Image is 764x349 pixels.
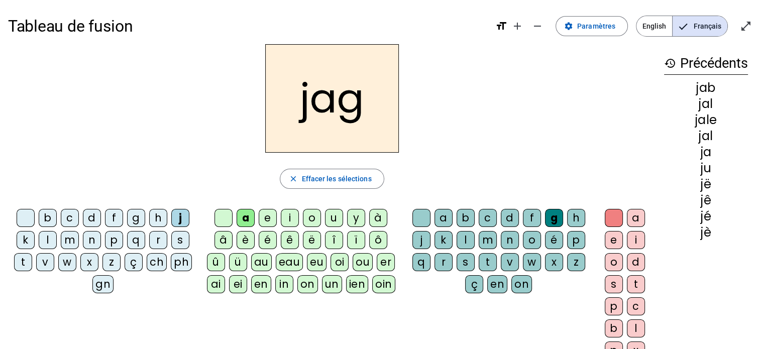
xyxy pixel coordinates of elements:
div: v [36,253,54,271]
div: eau [276,253,303,271]
div: oin [372,275,395,293]
div: ç [465,275,483,293]
div: jal [664,130,748,142]
div: p [567,231,585,249]
div: z [567,253,585,271]
div: v [501,253,519,271]
span: Effacer les sélections [301,173,371,185]
div: r [434,253,453,271]
mat-icon: add [511,20,523,32]
div: e [605,231,623,249]
span: Paramètres [577,20,615,32]
div: d [501,209,519,227]
h1: Tableau de fusion [8,10,487,42]
div: n [501,231,519,249]
div: en [487,275,507,293]
div: k [434,231,453,249]
div: m [61,231,79,249]
button: Effacer les sélections [280,169,384,189]
div: é [259,231,277,249]
div: ï [347,231,365,249]
div: jë [664,178,748,190]
div: h [567,209,585,227]
div: l [39,231,57,249]
div: ien [346,275,369,293]
div: j [412,231,430,249]
div: o [523,231,541,249]
div: s [605,275,623,293]
div: d [83,209,101,227]
span: Français [673,16,727,36]
div: a [237,209,255,227]
div: un [322,275,342,293]
div: x [80,253,98,271]
div: ë [303,231,321,249]
mat-button-toggle-group: Language selection [636,16,728,37]
mat-icon: settings [564,22,573,31]
div: c [479,209,497,227]
div: h [149,209,167,227]
div: a [434,209,453,227]
div: en [251,275,271,293]
mat-icon: remove [531,20,543,32]
div: j [171,209,189,227]
div: c [61,209,79,227]
div: jal [664,98,748,110]
div: eu [307,253,326,271]
h3: Précédents [664,52,748,75]
div: g [127,209,145,227]
mat-icon: open_in_full [740,20,752,32]
div: w [523,253,541,271]
div: in [275,275,293,293]
div: jab [664,82,748,94]
div: q [127,231,145,249]
div: e [259,209,277,227]
div: ju [664,162,748,174]
div: ph [171,253,192,271]
div: x [545,253,563,271]
div: r [149,231,167,249]
div: i [281,209,299,227]
div: f [523,209,541,227]
div: ch [147,253,167,271]
div: o [605,253,623,271]
span: English [636,16,672,36]
div: ô [369,231,387,249]
div: jé [664,210,748,222]
div: è [237,231,255,249]
button: Paramètres [556,16,628,36]
div: y [347,209,365,227]
div: oi [331,253,349,271]
div: î [325,231,343,249]
div: a [627,209,645,227]
div: c [627,297,645,315]
div: â [214,231,233,249]
div: ü [229,253,247,271]
div: au [251,253,272,271]
div: à [369,209,387,227]
div: w [58,253,76,271]
div: t [479,253,497,271]
div: k [17,231,35,249]
div: é [545,231,563,249]
div: i [627,231,645,249]
button: Augmenter la taille de la police [507,16,527,36]
div: jale [664,114,748,126]
mat-icon: close [288,174,297,183]
div: q [412,253,430,271]
div: û [207,253,225,271]
div: s [171,231,189,249]
div: t [627,275,645,293]
div: o [303,209,321,227]
div: ê [281,231,299,249]
div: gn [92,275,114,293]
div: on [297,275,318,293]
div: jê [664,194,748,206]
div: f [105,209,123,227]
div: p [105,231,123,249]
div: z [102,253,121,271]
div: ai [207,275,225,293]
div: ei [229,275,247,293]
div: m [479,231,497,249]
div: d [627,253,645,271]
